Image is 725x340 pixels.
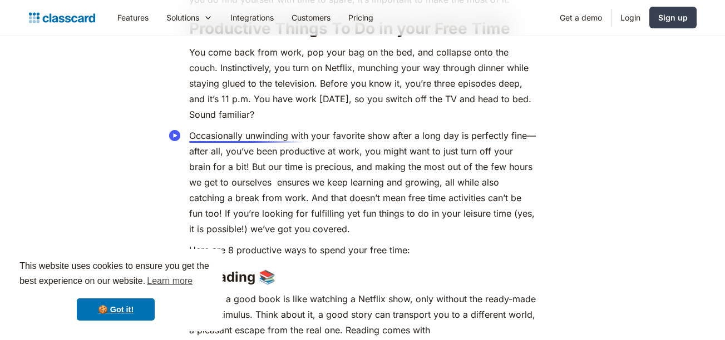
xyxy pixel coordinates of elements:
[189,269,536,286] h3: ‍
[283,5,339,30] a: Customers
[77,298,155,321] a: dismiss cookie message
[189,44,536,122] p: You come back from work, pop your bag on the bed, and collapse onto the couch. Instinctively, you...
[29,10,95,26] a: home
[189,242,536,258] p: Here are 8 productive ways to spend your free time:
[166,12,199,23] div: Solutions
[339,5,382,30] a: Pricing
[157,5,221,30] div: Solutions
[658,12,688,23] div: Sign up
[611,5,649,30] a: Login
[189,128,536,237] p: Occasionally unwinding with your favorite show after a long day is perfectly fine—after all, you’...
[551,5,611,30] a: Get a demo
[189,269,275,285] strong: 1. Reading 📚
[19,259,212,289] span: This website uses cookies to ensure you get the best experience on our website.
[145,273,194,289] a: learn more about cookies
[649,7,697,28] a: Sign up
[221,5,283,30] a: Integrations
[108,5,157,30] a: Features
[9,249,223,331] div: cookieconsent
